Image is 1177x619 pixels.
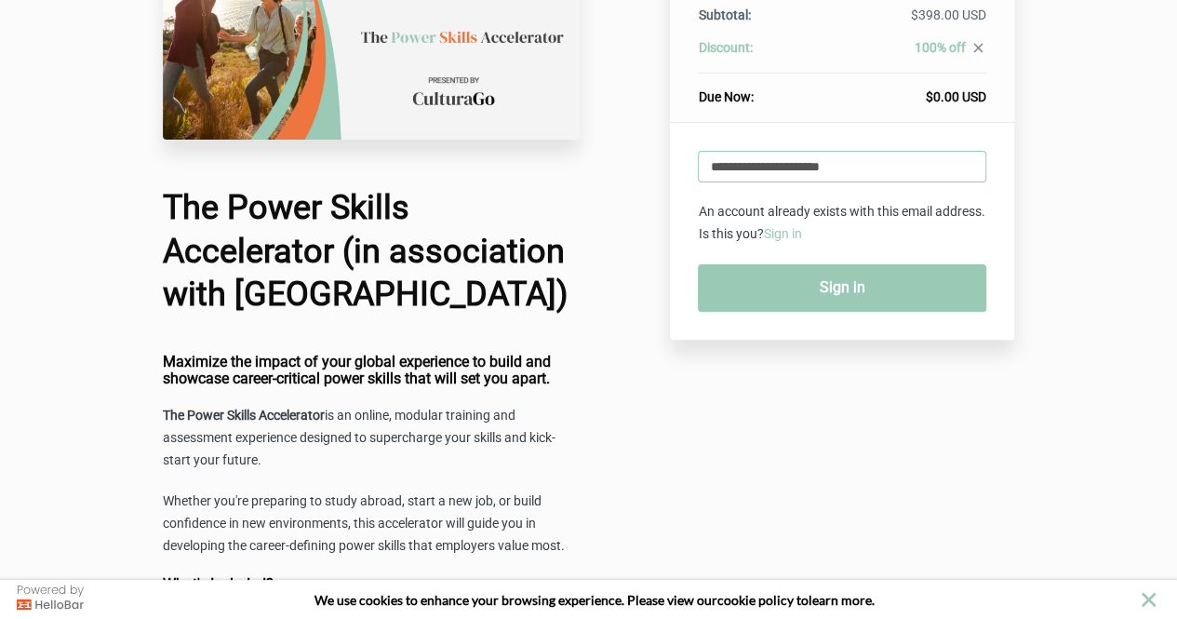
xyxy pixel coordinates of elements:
a: cookie policy [717,592,794,608]
p: is an online, modular training and assessment experience designed to supercharge your skills and ... [163,405,580,472]
span: 100% off [915,40,966,55]
span: We use cookies to enhance your browsing experience. Please view our [314,592,717,608]
span: learn more. [809,592,875,608]
i: close [970,40,986,56]
strong: The Power Skills Accelerator [163,408,325,423]
button: close [1137,588,1160,612]
th: Due Now: [698,74,819,107]
h4: Maximize the impact of your global experience to build and showcase career-critical power skills ... [163,354,580,386]
th: Discount: [698,38,819,74]
span: Subtotal: [698,7,750,22]
h1: The Power Skills Accelerator (in association with [GEOGRAPHIC_DATA]) [163,186,580,316]
a: close [966,40,986,61]
a: Sign in [763,226,801,241]
span: $0.00 USD [926,89,986,104]
p: Whether you're preparing to study abroad, start a new job, or build confidence in new environment... [163,491,580,558]
p: An account already exists with this email address. Is this you? [698,201,986,246]
h4: What's Included? [163,576,580,593]
a: Sign in [698,264,986,312]
strong: to [796,592,809,608]
td: $398.00 USD [820,6,986,38]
